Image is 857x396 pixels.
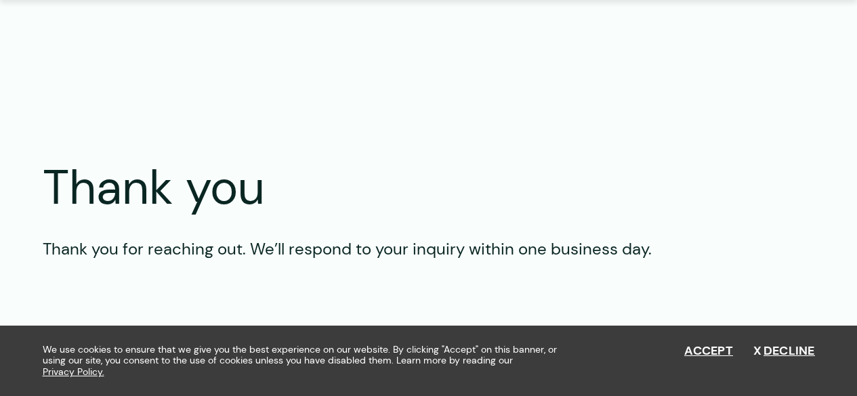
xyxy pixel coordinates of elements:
button: Accept [684,344,733,359]
a: Privacy Policy. [43,366,104,378]
h1: Thank you [43,160,720,217]
p: Thank you for reaching out. We’ll respond to your inquiry within one business day. [43,237,652,261]
h2: Our Clients [79,315,812,372]
button: Decline [753,344,815,359]
span: We use cookies to ensure that we give you the best experience on our website. By clicking "Accept... [43,344,568,378]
